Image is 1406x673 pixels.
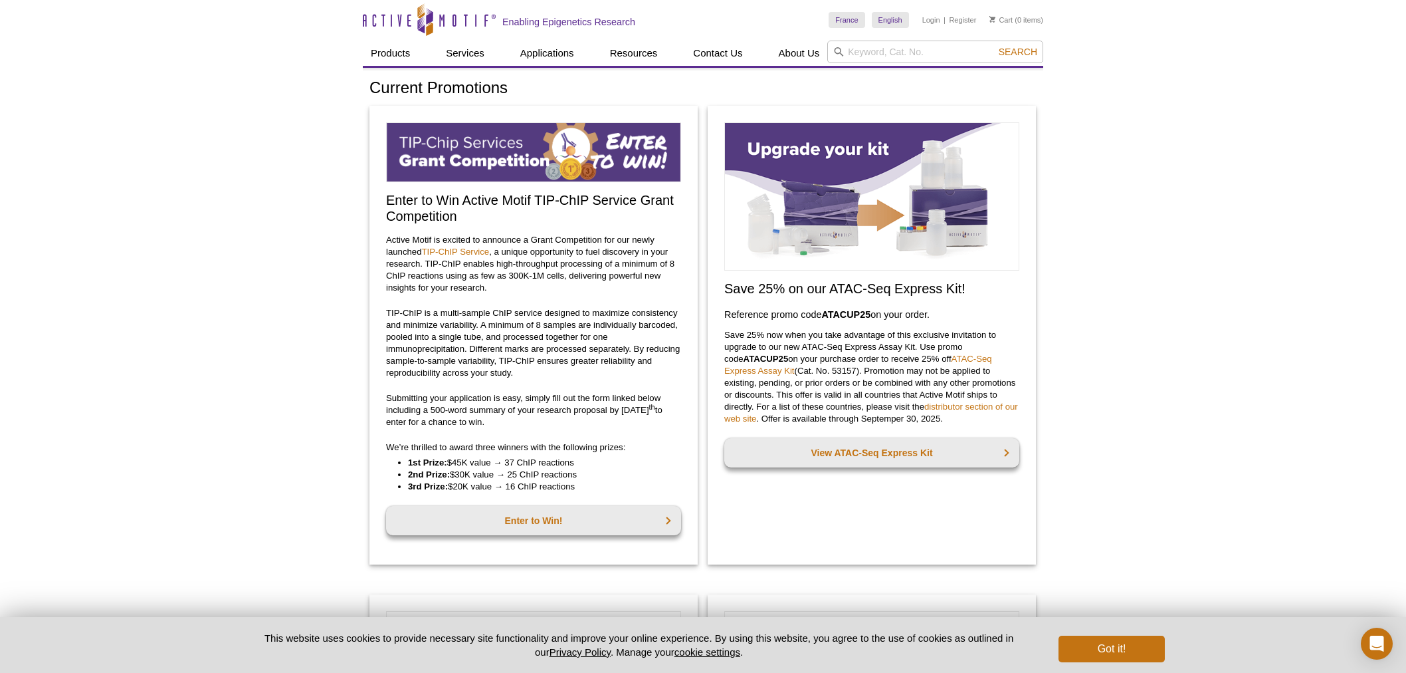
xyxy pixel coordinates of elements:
a: Resources [602,41,666,66]
button: Got it! [1058,636,1165,662]
strong: 1st Prize: [408,458,447,468]
input: Keyword, Cat. No. [827,41,1043,63]
h2: Enter to Win Active Motif TIP-ChIP Service Grant Competition [386,192,681,224]
h3: Reference promo code on your order. [724,307,1019,323]
sup: th [649,402,655,410]
h2: Save 25% on our ATAC-Seq Express Kit! [724,281,1019,297]
strong: 2nd Prize: [408,470,450,479]
img: Your Cart [989,16,995,23]
img: Save on ATAC-Seq Express Assay Kit [724,122,1019,271]
a: Enter to Win! [386,506,681,535]
li: $20K value → 16 ChIP reactions [408,481,668,493]
a: English [872,12,909,28]
li: $45K value → 37 ChIP reactions [408,457,668,469]
h1: Current Promotions [369,79,1037,98]
p: This website uses cookies to provide necessary site functionality and improve your online experie... [241,631,1037,659]
a: Contact Us [685,41,750,66]
a: Applications [512,41,582,66]
p: Active Motif is excited to announce a Grant Competition for our newly launched , a unique opportu... [386,234,681,294]
p: Save 25% now when you take advantage of this exclusive invitation to upgrade to our new ATAC-Seq ... [724,329,1019,425]
li: | [944,12,946,28]
a: Register [949,15,976,25]
li: (0 items) [989,12,1043,28]
h2: Enabling Epigenetics Research [502,16,635,28]
p: TIP-ChIP is a multi-sample ChIP service designed to maximize consistency and minimize variability... [386,307,681,379]
div: Open Intercom Messenger [1361,628,1393,660]
p: We’re thrilled to award three winners with the following prizes: [386,442,681,454]
a: France [829,12,864,28]
a: Login [922,15,940,25]
a: Products [363,41,418,66]
a: Cart [989,15,1013,25]
img: TIP-ChIP Service Grant Competition [386,122,681,182]
a: TIP-ChIP Service [422,247,490,257]
strong: ATACUP25 [744,354,789,364]
a: distributor section of our web site [724,402,1018,424]
a: Privacy Policy [550,646,611,658]
span: Search [999,47,1037,57]
a: View ATAC-Seq Express Kit [724,438,1019,468]
p: Submitting your application is easy, simply fill out the form linked below including a 500-word s... [386,392,681,428]
strong: 3rd Prize: [408,481,448,491]
button: cookie settings [674,646,740,658]
li: $30K value → 25 ChIP reactions [408,469,668,481]
strong: ATACUP25 [821,309,870,320]
a: Services [438,41,492,66]
a: About Us [771,41,828,66]
button: Search [995,46,1041,58]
